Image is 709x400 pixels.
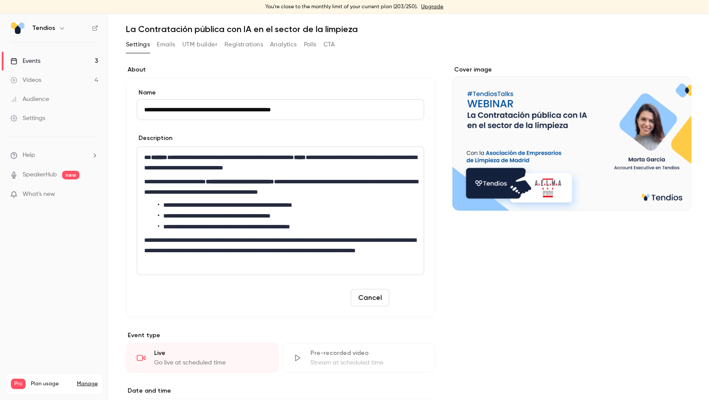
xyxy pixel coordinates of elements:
label: Description [137,134,172,143]
div: Audience [10,95,49,104]
span: What's new [23,190,55,199]
div: Events [10,57,40,65]
button: CTA [323,38,335,52]
div: Pre-recorded videoStream at scheduled time [282,343,435,373]
div: LiveGo live at scheduled time [126,343,279,373]
span: new [62,171,79,179]
section: description [137,146,424,275]
label: Date and time [126,387,435,395]
button: Cancel [351,289,389,306]
button: Save [393,289,424,306]
a: Manage [77,380,98,387]
div: Videos [10,76,41,85]
button: UTM builder [182,38,218,52]
section: Cover image [452,65,692,211]
span: Plan usage [31,380,72,387]
img: Tendios [11,21,25,35]
li: help-dropdown-opener [10,151,98,160]
label: Name [137,88,424,97]
h1: La Contratación pública con IA en el sector de la limpieza [126,24,692,34]
div: Settings [10,114,45,123]
p: Event type [126,331,435,340]
span: Help [23,151,35,160]
button: Analytics [270,38,297,52]
div: Stream at scheduled time [310,358,424,367]
label: About [126,65,435,74]
a: Upgrade [422,3,444,10]
button: Emails [157,38,175,52]
span: Pro [11,379,26,389]
button: Settings [126,38,150,52]
label: Cover image [452,65,692,74]
button: Polls [304,38,317,52]
button: Registrations [224,38,263,52]
h6: Tendios [32,24,55,33]
div: Pre-recorded video [310,349,424,358]
div: Go live at scheduled time [154,358,268,367]
a: SpeakerHub [23,170,57,179]
div: editor [137,147,424,275]
div: Live [154,349,268,358]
